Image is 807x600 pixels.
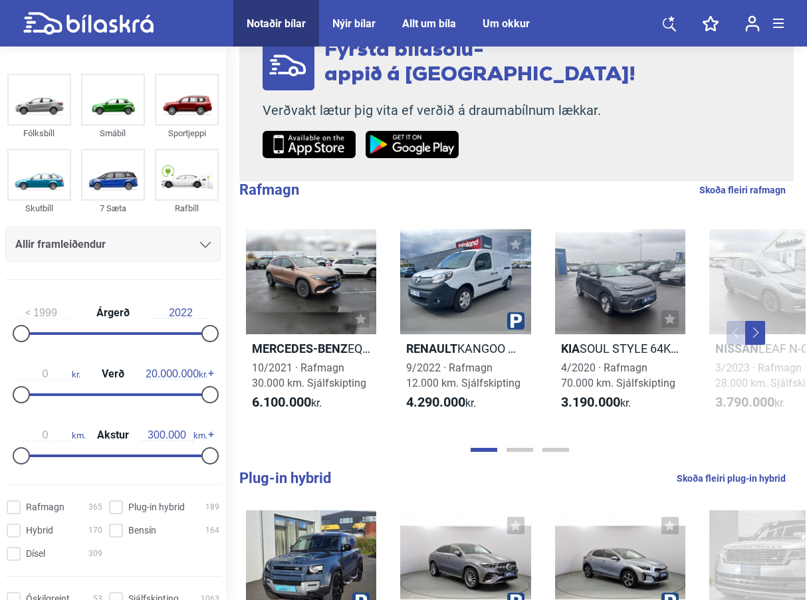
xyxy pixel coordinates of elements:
span: Rafmagn [26,500,64,514]
span: 9/2022 · Rafmagn 12.000 km. Sjálfskipting [406,361,520,389]
span: 189 [205,500,219,514]
div: Fólksbíll [7,126,71,141]
button: Page 1 [471,448,497,452]
div: Rafbíll [155,201,219,216]
span: kr. [252,395,322,411]
h2: SOUL STYLE 64KWH [555,341,685,356]
b: 3.190.000 [561,394,620,410]
span: 4/2020 · Rafmagn 70.000 km. Sjálfskipting [561,361,675,389]
a: Nýir bílar [332,17,376,30]
span: Árgerð [93,308,133,318]
span: km. [19,429,86,441]
span: kr. [19,368,80,380]
span: kr. [715,395,785,411]
span: Bensín [128,524,156,538]
span: 164 [205,524,219,538]
span: Plug-in hybrid [128,500,185,514]
button: Page 3 [542,448,569,452]
a: KiaSOUL STYLE 64KWH4/2020 · Rafmagn70.000 km. Sjálfskipting3.190.000kr. [555,222,685,430]
a: Notaðir bílar [247,17,306,30]
b: Renault [406,342,457,355]
a: Skoða fleiri plug-in hybrid [677,470,786,487]
b: Kia [561,342,580,355]
h2: KANGOO MAXI 33KWH [400,341,530,356]
span: kr. [146,368,207,380]
span: km. [140,429,207,441]
img: user-login.svg [745,15,760,32]
div: Smábíl [81,126,145,141]
a: Allt um bíla [402,17,456,30]
b: Rafmagn [239,181,299,198]
a: Um okkur [483,17,530,30]
span: Hybrid [26,524,53,538]
span: 365 [88,500,102,514]
button: Previous [727,321,747,345]
span: Akstur [94,430,132,441]
span: 10/2021 · Rafmagn 30.000 km. Sjálfskipting [252,361,366,389]
b: Mercedes-Benz [252,342,348,355]
span: Verð [98,369,128,379]
div: Sportjeppi [155,126,219,141]
h2: EQA 250 [246,341,376,356]
button: Page 2 [507,448,533,452]
p: Verðvakt lætur þig vita ef verðið á draumabílnum lækkar. [263,102,635,119]
b: 6.100.000 [252,394,311,410]
b: 3.790.000 [715,394,774,410]
a: Skoða fleiri rafmagn [699,181,786,199]
span: Allir framleiðendur [15,235,106,254]
span: 170 [88,524,102,538]
div: 7 Sæta [81,201,145,216]
span: 309 [88,547,102,561]
span: kr. [561,395,631,411]
a: Mercedes-BenzEQA 25010/2021 · Rafmagn30.000 km. Sjálfskipting6.100.000kr. [246,222,376,430]
b: Plug-in hybrid [239,470,331,486]
b: 4.290.000 [406,394,465,410]
b: Nissan [715,342,758,355]
span: Dísel [26,547,45,561]
span: kr. [406,395,476,411]
a: RenaultKANGOO MAXI 33KWH9/2022 · Rafmagn12.000 km. Sjálfskipting4.290.000kr. [400,222,530,430]
div: Skutbíll [7,201,71,216]
button: Next [745,321,765,345]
